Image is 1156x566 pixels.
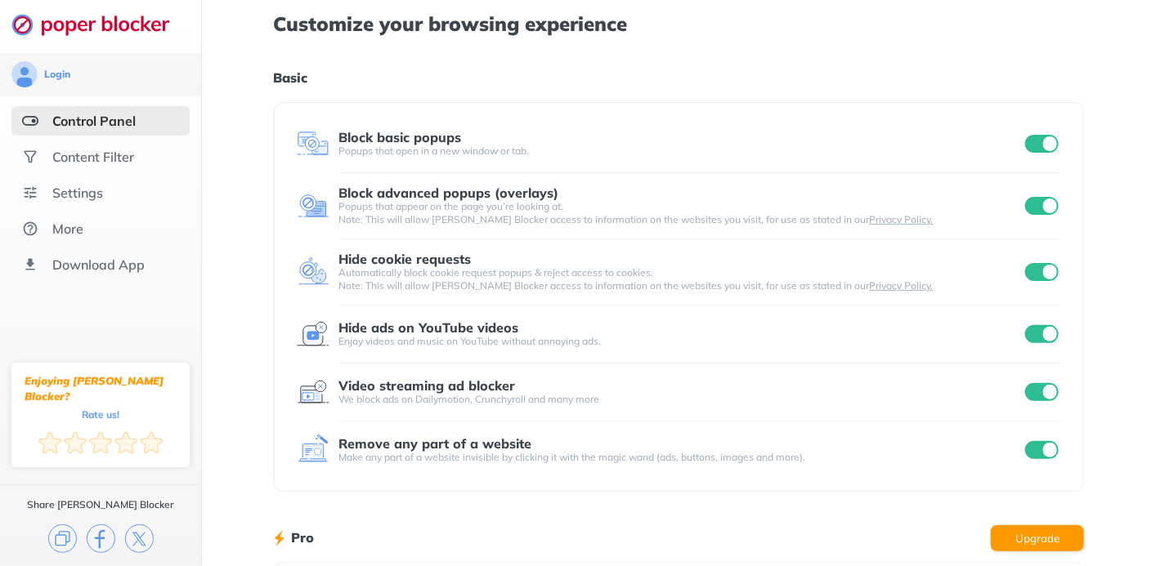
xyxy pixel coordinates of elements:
[339,335,1022,348] div: Enjoy videos and music on YouTube without annoying ads.
[339,252,472,266] div: Hide cookie requests
[292,527,315,548] h1: Pro
[52,256,145,273] div: Download App
[22,221,38,237] img: about.svg
[339,393,1022,406] div: We block ads on Dailymotion, Crunchyroll and many more
[297,318,329,350] img: feature icon
[22,149,38,165] img: social.svg
[274,67,1085,88] h1: Basic
[297,127,329,160] img: feature icon
[27,498,174,511] div: Share [PERSON_NAME] Blocker
[870,213,934,225] a: Privacy Policy.
[22,256,38,273] img: download-app.svg
[339,436,532,451] div: Remove any part of a website
[870,279,934,292] a: Privacy Policy.
[339,145,1022,158] div: Popups that open in a new window or tab.
[87,524,115,553] img: facebook.svg
[11,61,38,87] img: avatar.svg
[339,451,1022,464] div: Make any part of a website invisible by clicking it with the magic wand (ads, buttons, images and...
[274,13,1085,34] h1: Customize your browsing experience
[339,378,516,393] div: Video streaming ad blocker
[297,256,329,288] img: feature icon
[52,185,103,201] div: Settings
[82,411,119,418] div: Rate us!
[44,68,70,81] div: Login
[125,524,154,553] img: x.svg
[339,185,559,200] div: Block advanced popups (overlays)
[48,524,77,553] img: copy.svg
[297,376,329,408] img: feature icon
[339,130,462,145] div: Block basic popups
[274,528,285,548] img: lighting bolt
[297,189,329,222] img: feature icon
[52,221,83,237] div: More
[25,373,177,404] div: Enjoying [PERSON_NAME] Blocker?
[11,13,187,36] img: logo-webpage.svg
[22,113,38,129] img: features-selected.svg
[339,320,519,335] div: Hide ads on YouTube videos
[52,113,136,129] div: Control Panel
[52,149,134,165] div: Content Filter
[991,525,1084,551] button: Upgrade
[22,185,38,201] img: settings.svg
[297,434,329,466] img: feature icon
[339,200,1022,226] div: Popups that appear on the page you’re looking at. Note: This will allow [PERSON_NAME] Blocker acc...
[339,266,1022,292] div: Automatically block cookie request popups & reject access to cookies. Note: This will allow [PERS...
